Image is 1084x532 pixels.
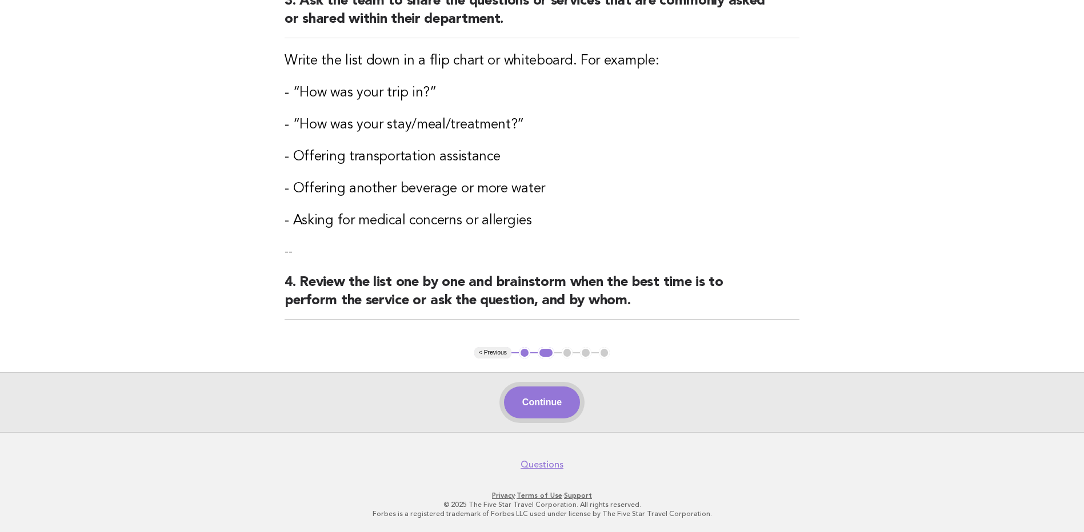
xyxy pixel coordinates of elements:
h3: - Offering another beverage or more water [285,180,799,198]
button: 1 [519,347,530,358]
p: -- [285,244,799,260]
h2: 4. Review the list one by one and brainstorm when the best time is to perform the service or ask ... [285,273,799,320]
h3: - “How was your trip in?” [285,84,799,102]
h3: - Offering transportation assistance [285,148,799,166]
h3: Write the list down in a flip chart or whiteboard. For example: [285,52,799,70]
p: © 2025 The Five Star Travel Corporation. All rights reserved. [193,500,892,509]
h3: - “How was your stay/meal/treatment?” [285,116,799,134]
a: Terms of Use [517,491,562,499]
a: Privacy [492,491,515,499]
p: Forbes is a registered trademark of Forbes LLC used under license by The Five Star Travel Corpora... [193,509,892,518]
button: < Previous [474,347,511,358]
h3: - Asking for medical concerns or allergies [285,212,799,230]
a: Support [564,491,592,499]
button: 2 [538,347,554,358]
a: Questions [521,459,563,470]
button: Continue [504,386,580,418]
p: · · [193,491,892,500]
